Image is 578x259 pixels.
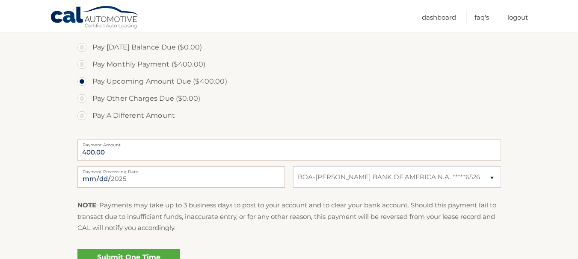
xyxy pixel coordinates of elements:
[77,166,285,188] input: Payment Date
[507,10,528,24] a: Logout
[77,90,501,107] label: Pay Other Charges Due ($0.00)
[77,201,96,209] strong: NOTE
[474,10,489,24] a: FAQ's
[77,73,501,90] label: Pay Upcoming Amount Due ($400.00)
[77,166,285,173] label: Payment Processing Date
[77,140,501,146] label: Payment Amount
[77,107,501,124] label: Pay A Different Amount
[77,56,501,73] label: Pay Monthly Payment ($400.00)
[77,140,501,161] input: Payment Amount
[77,39,501,56] label: Pay [DATE] Balance Due ($0.00)
[77,200,501,233] p: : Payments may take up to 3 business days to post to your account and to clear your bank account....
[422,10,456,24] a: Dashboard
[50,6,140,30] a: Cal Automotive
